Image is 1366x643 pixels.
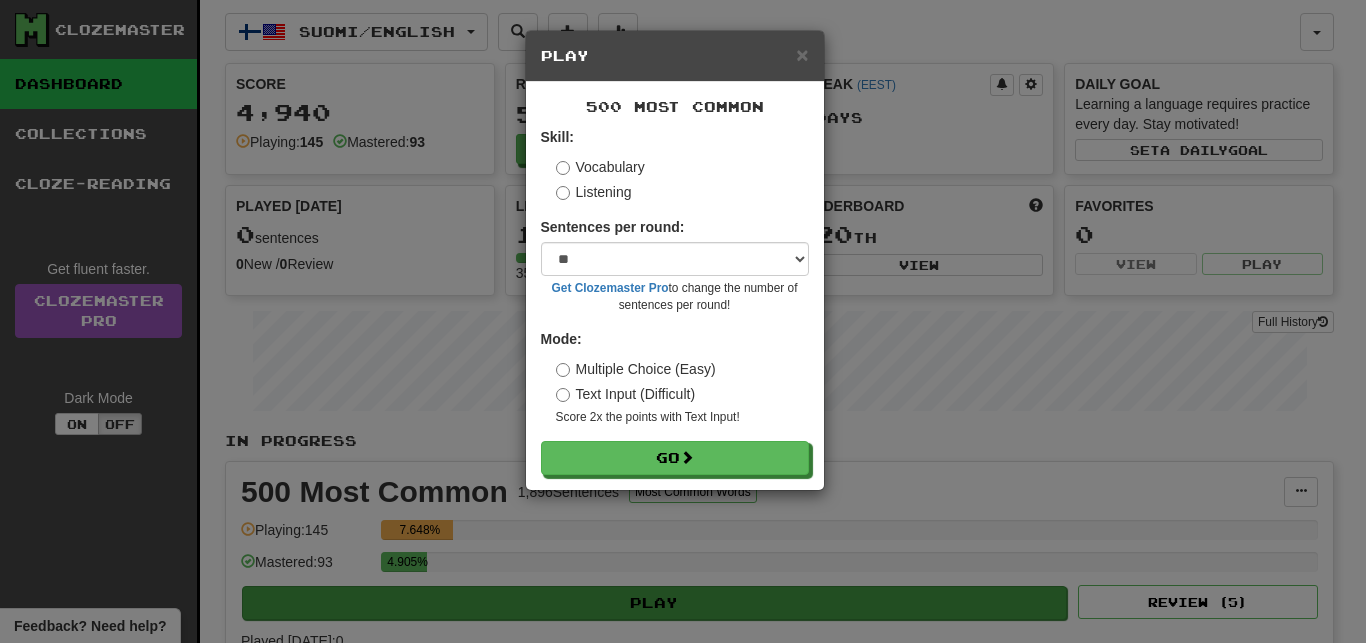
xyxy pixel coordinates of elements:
[556,388,570,402] input: Text Input (Difficult)
[556,157,645,177] label: Vocabulary
[541,217,685,237] label: Sentences per round:
[556,161,570,175] input: Vocabulary
[796,43,808,66] span: ×
[556,186,570,200] input: Listening
[556,182,632,202] label: Listening
[556,384,696,404] label: Text Input (Difficult)
[556,363,570,377] input: Multiple Choice (Easy)
[556,359,716,379] label: Multiple Choice (Easy)
[541,280,809,314] small: to change the number of sentences per round!
[556,409,809,426] small: Score 2x the points with Text Input !
[541,331,582,347] strong: Mode:
[586,98,764,115] span: 500 Most Common
[796,44,808,65] button: Close
[541,46,809,66] h5: Play
[541,441,809,475] button: Go
[552,281,669,295] a: Get Clozemaster Pro
[541,129,574,145] strong: Skill:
